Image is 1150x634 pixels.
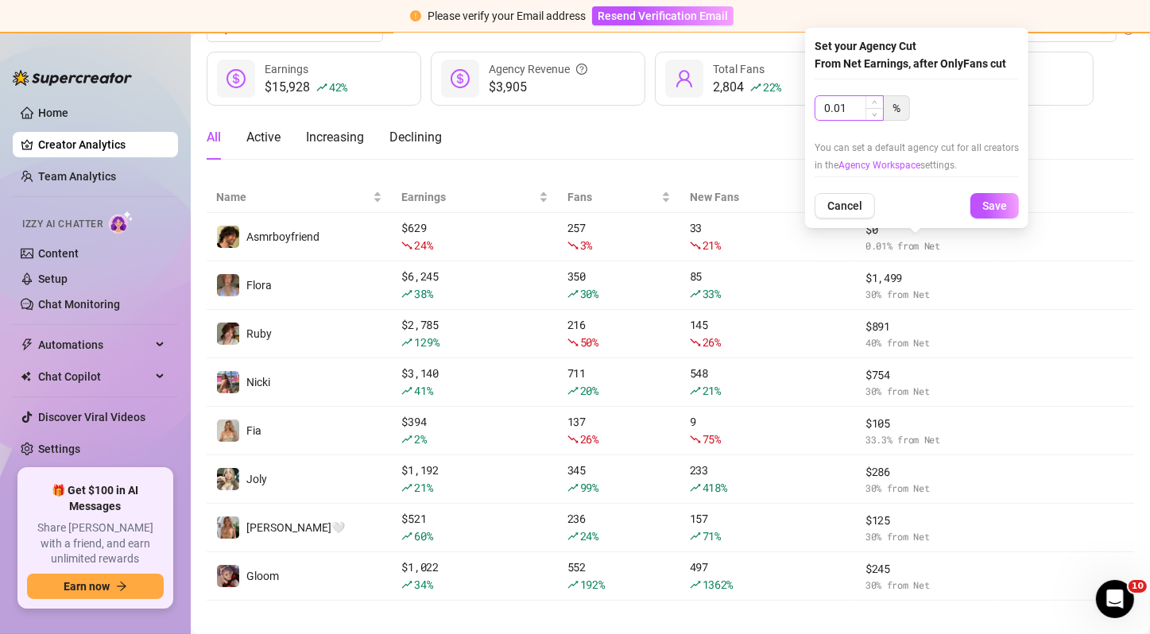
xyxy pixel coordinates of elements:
[690,188,834,206] span: New Fans
[27,520,164,567] span: Share [PERSON_NAME] with a friend, and earn unlimited rewards
[690,559,846,593] div: 497
[401,268,548,303] div: $ 6,245
[401,559,548,593] div: $ 1,022
[690,288,701,300] span: rise
[265,63,308,75] span: Earnings
[865,481,985,496] span: 30 % from Net
[884,95,910,121] div: %
[401,240,412,251] span: fall
[567,462,671,497] div: 345
[690,579,701,590] span: rise
[392,182,557,213] th: Earnings
[763,79,781,95] span: 22 %
[428,7,586,25] div: Please verify your Email address
[567,482,579,493] span: rise
[838,160,920,171] a: Agency Workspace
[865,318,985,335] span: $ 891
[217,371,239,393] img: Nicki
[21,338,33,351] span: thunderbolt
[38,411,145,423] a: Discover Viral Videos
[489,60,587,78] div: Agency Revenue
[815,40,1006,70] span: Set your Agency Cut From Net Earnings, after OnlyFans cut
[38,332,151,358] span: Automations
[713,63,765,75] span: Total Fans
[580,528,598,543] span: 24 %
[414,383,432,398] span: 41 %
[567,365,671,400] div: 711
[750,82,761,93] span: rise
[217,468,239,490] img: Joly
[38,132,165,157] a: Creator Analytics
[815,142,1019,171] span: You can set a default agency cut for all creators in the settings.
[690,337,701,348] span: fall
[38,106,68,119] a: Home
[207,182,392,213] th: Name
[246,128,281,147] div: Active
[414,528,432,543] span: 60 %
[38,273,68,285] a: Setup
[558,182,680,213] th: Fans
[865,529,985,544] span: 30 % from Net
[865,463,985,481] span: $ 286
[680,182,856,213] th: New Fans
[567,579,579,590] span: rise
[690,240,701,251] span: fall
[580,383,598,398] span: 20 %
[690,413,846,448] div: 9
[410,10,421,21] span: exclamation-circle
[401,365,548,400] div: $ 3,140
[865,221,985,238] span: $ 0
[690,385,701,396] span: rise
[401,188,535,206] span: Earnings
[690,462,846,497] div: 233
[246,521,345,534] span: [PERSON_NAME]🤍
[865,384,985,399] span: 30 % from Net
[451,69,470,88] span: dollar-circle
[401,385,412,396] span: rise
[401,482,412,493] span: rise
[401,531,412,542] span: rise
[872,112,877,118] span: down
[690,316,846,351] div: 145
[580,577,605,592] span: 192 %
[207,128,221,147] div: All
[865,578,985,593] span: 30 % from Net
[265,78,347,97] div: $15,928
[567,219,671,254] div: 257
[690,482,701,493] span: rise
[38,364,151,389] span: Chat Copilot
[703,480,727,495] span: 418 %
[567,434,579,445] span: fall
[865,432,985,447] span: 33.3 % from Net
[865,238,985,253] span: 0.01 % from Net
[865,287,985,302] span: 30 % from Net
[982,199,1007,212] span: Save
[567,188,658,206] span: Fans
[865,269,985,287] span: $ 1,499
[217,226,239,248] img: Asmrboyfriend
[316,82,327,93] span: rise
[827,199,862,212] span: Cancel
[401,434,412,445] span: rise
[567,531,579,542] span: rise
[703,577,734,592] span: 1362 %
[38,170,116,183] a: Team Analytics
[401,316,548,351] div: $ 2,785
[567,316,671,351] div: 216
[703,528,721,543] span: 71 %
[1129,580,1147,593] span: 10
[217,565,239,587] img: Gloom
[27,483,164,514] span: 🎁 Get $100 in AI Messages
[27,574,164,599] button: Earn nowarrow-right
[872,99,877,105] span: up
[109,211,134,234] img: AI Chatter
[567,385,579,396] span: rise
[38,443,80,455] a: Settings
[401,337,412,348] span: rise
[414,480,432,495] span: 21 %
[675,69,694,88] span: user
[489,78,587,97] span: $3,905
[567,288,579,300] span: rise
[580,480,598,495] span: 99 %
[246,473,267,485] span: Joly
